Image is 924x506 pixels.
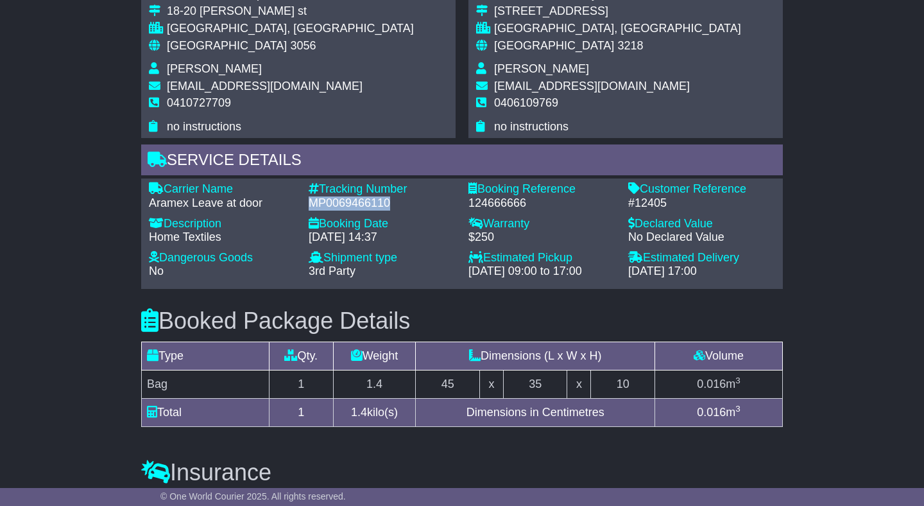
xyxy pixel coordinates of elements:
[628,182,775,196] div: Customer Reference
[141,460,783,485] h3: Insurance
[468,196,615,211] div: 124666666
[494,22,741,36] div: [GEOGRAPHIC_DATA], [GEOGRAPHIC_DATA]
[468,251,615,265] div: Estimated Pickup
[351,406,367,419] span: 1.4
[735,376,740,385] sup: 3
[142,370,269,398] td: Bag
[269,342,334,370] td: Qty.
[149,196,296,211] div: Aramex Leave at door
[141,308,783,334] h3: Booked Package Details
[617,39,643,52] span: 3218
[167,4,414,19] div: 18-20 [PERSON_NAME] st
[697,406,726,419] span: 0.016
[503,370,567,398] td: 35
[149,231,296,245] div: Home Textiles
[269,398,334,426] td: 1
[309,251,456,265] div: Shipment type
[654,342,782,370] td: Volume
[468,265,615,279] div: [DATE] 09:00 to 17:00
[149,217,296,231] div: Description
[149,182,296,196] div: Carrier Name
[309,217,456,231] div: Booking Date
[269,370,334,398] td: 1
[654,398,782,426] td: m
[167,39,287,52] span: [GEOGRAPHIC_DATA]
[333,370,416,398] td: 1.4
[167,62,262,75] span: [PERSON_NAME]
[416,370,480,398] td: 45
[468,217,615,231] div: Warranty
[494,62,589,75] span: [PERSON_NAME]
[628,231,775,245] div: No Declared Value
[149,265,164,277] span: No
[591,370,655,398] td: 10
[149,251,296,265] div: Dangerous Goods
[333,398,416,426] td: kilo(s)
[480,370,504,398] td: x
[309,231,456,245] div: [DATE] 14:37
[416,398,654,426] td: Dimensions in Centimetres
[494,96,558,109] span: 0406109769
[142,398,269,426] td: Total
[309,196,456,211] div: MP0069466110
[628,217,775,231] div: Declared Value
[654,370,782,398] td: m
[333,342,416,370] td: Weight
[167,120,241,133] span: no instructions
[628,265,775,279] div: [DATE] 17:00
[494,120,569,133] span: no instructions
[160,491,346,502] span: © One World Courier 2025. All rights reserved.
[494,4,741,19] div: [STREET_ADDRESS]
[628,251,775,265] div: Estimated Delivery
[416,342,654,370] td: Dimensions (L x W x H)
[167,80,363,92] span: [EMAIL_ADDRESS][DOMAIN_NAME]
[468,182,615,196] div: Booking Reference
[167,96,231,109] span: 0410727709
[309,265,355,277] span: 3rd Party
[309,182,456,196] div: Tracking Number
[628,196,775,211] div: #12405
[167,22,414,36] div: [GEOGRAPHIC_DATA], [GEOGRAPHIC_DATA]
[735,404,740,414] sup: 3
[494,39,614,52] span: [GEOGRAPHIC_DATA]
[494,80,690,92] span: [EMAIL_ADDRESS][DOMAIN_NAME]
[141,144,783,179] div: Service Details
[567,370,591,398] td: x
[290,39,316,52] span: 3056
[468,231,615,245] div: $250
[697,378,726,390] span: 0.016
[142,342,269,370] td: Type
